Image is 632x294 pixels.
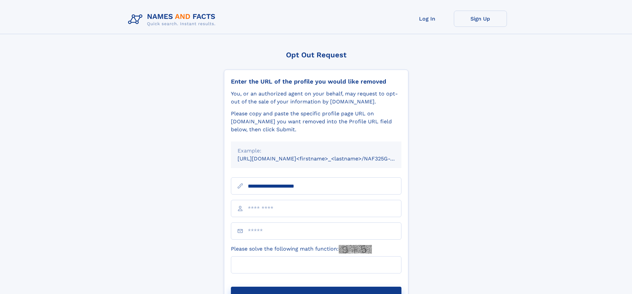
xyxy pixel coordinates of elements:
label: Please solve the following math function: [231,245,372,254]
a: Log In [401,11,454,27]
div: Please copy and paste the specific profile page URL on [DOMAIN_NAME] you want removed into the Pr... [231,110,401,134]
div: Opt Out Request [224,51,408,59]
img: Logo Names and Facts [125,11,221,29]
div: You, or an authorized agent on your behalf, may request to opt-out of the sale of your informatio... [231,90,401,106]
div: Example: [238,147,395,155]
a: Sign Up [454,11,507,27]
small: [URL][DOMAIN_NAME]<firstname>_<lastname>/NAF325G-xxxxxxxx [238,155,414,162]
div: Enter the URL of the profile you would like removed [231,78,401,85]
